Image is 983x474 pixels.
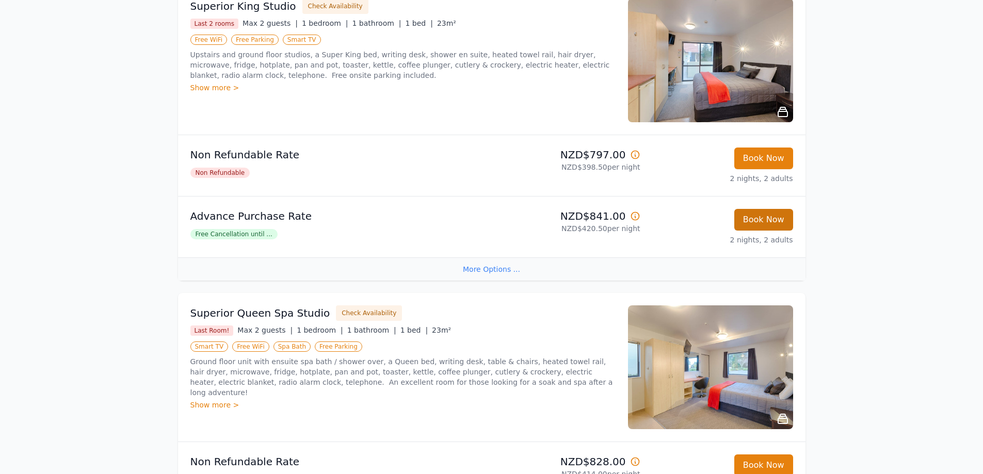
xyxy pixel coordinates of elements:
[190,148,488,162] p: Non Refundable Rate
[400,326,428,334] span: 1 bed |
[496,148,640,162] p: NZD$797.00
[243,19,298,27] span: Max 2 guests |
[231,35,279,45] span: Free Parking
[347,326,396,334] span: 1 bathroom |
[190,341,229,352] span: Smart TV
[649,173,793,184] p: 2 nights, 2 adults
[734,148,793,169] button: Book Now
[734,209,793,231] button: Book Now
[437,19,456,27] span: 23m²
[315,341,362,352] span: Free Parking
[190,19,239,29] span: Last 2 rooms
[190,400,616,410] div: Show more >
[273,341,311,352] span: Spa Bath
[178,257,805,281] div: More Options ...
[297,326,343,334] span: 1 bedroom |
[190,168,250,178] span: Non Refundable
[190,83,616,93] div: Show more >
[496,454,640,469] p: NZD$828.00
[190,35,228,45] span: Free WiFi
[432,326,451,334] span: 23m²
[496,162,640,172] p: NZD$398.50 per night
[190,229,278,239] span: Free Cancellation until ...
[190,209,488,223] p: Advance Purchase Rate
[190,50,616,80] p: Upstairs and ground floor studios, a Super King bed, writing desk, shower en suite, heated towel ...
[283,35,321,45] span: Smart TV
[190,325,234,336] span: Last Room!
[336,305,402,321] button: Check Availability
[190,356,616,398] p: Ground floor unit with ensuite spa bath / shower over, a Queen bed, writing desk, table & chairs,...
[406,19,433,27] span: 1 bed |
[237,326,293,334] span: Max 2 guests |
[649,235,793,245] p: 2 nights, 2 adults
[190,306,330,320] h3: Superior Queen Spa Studio
[496,209,640,223] p: NZD$841.00
[496,223,640,234] p: NZD$420.50 per night
[232,341,269,352] span: Free WiFi
[352,19,401,27] span: 1 bathroom |
[190,454,488,469] p: Non Refundable Rate
[302,19,348,27] span: 1 bedroom |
